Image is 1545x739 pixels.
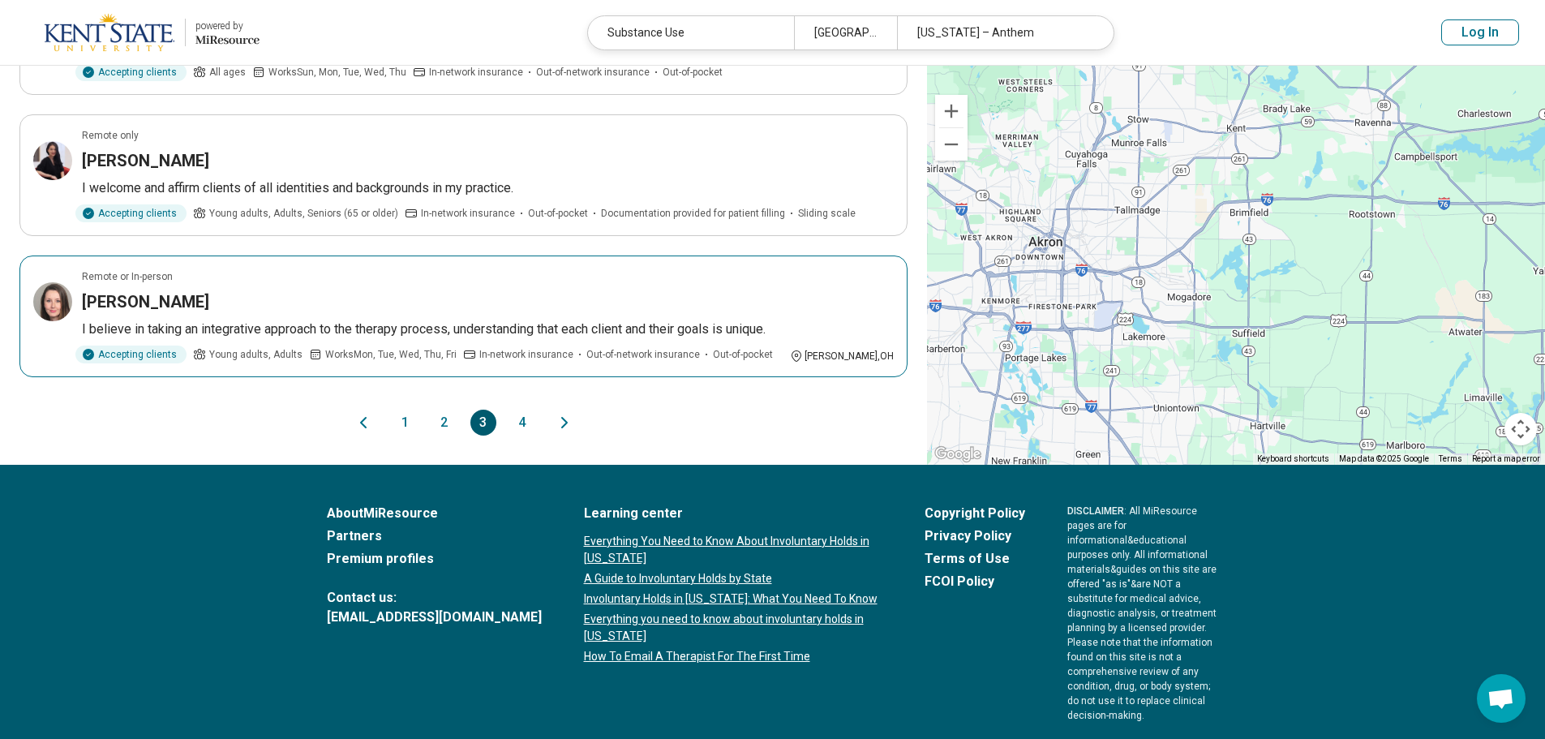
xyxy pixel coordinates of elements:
span: Out-of-network insurance [536,65,650,79]
button: Keyboard shortcuts [1257,453,1329,465]
span: Young adults, Adults, Seniors (65 or older) [209,206,398,221]
div: Accepting clients [75,346,187,363]
span: Sliding scale [798,206,856,221]
a: Premium profiles [327,549,542,569]
a: Everything You Need to Know About Involuntary Holds in [US_STATE] [584,533,882,567]
button: 3 [470,410,496,436]
a: Learning center [584,504,882,523]
button: Zoom in [935,95,968,127]
p: Remote only [82,128,139,143]
a: Kent State Universitypowered by [26,13,260,52]
a: Terms of Use [925,549,1025,569]
a: FCOI Policy [925,572,1025,591]
p: Remote or In-person [82,269,173,284]
span: In-network insurance [421,206,515,221]
a: Terms (opens in new tab) [1439,454,1462,463]
a: Open chat [1477,674,1526,723]
span: In-network insurance [479,347,573,362]
span: Works Mon, Tue, Wed, Thu, Fri [325,347,457,362]
span: Contact us: [327,588,542,608]
button: Next page [555,410,574,436]
button: Previous page [354,410,373,436]
button: Map camera controls [1504,413,1537,445]
span: Documentation provided for patient filling [601,206,785,221]
button: Zoom out [935,128,968,161]
h3: [PERSON_NAME] [82,149,209,172]
span: Out-of-network insurance [586,347,700,362]
a: Partners [327,526,542,546]
a: A Guide to Involuntary Holds by State [584,570,882,587]
a: Privacy Policy [925,526,1025,546]
h3: [PERSON_NAME] [82,290,209,313]
button: 1 [393,410,418,436]
div: Accepting clients [75,204,187,222]
div: [GEOGRAPHIC_DATA], [GEOGRAPHIC_DATA] [794,16,897,49]
button: Log In [1441,19,1519,45]
a: AboutMiResource [327,504,542,523]
a: How To Email A Therapist For The First Time [584,648,882,665]
span: All ages [209,65,246,79]
span: Out-of-pocket [663,65,723,79]
p: I welcome and affirm clients of all identities and backgrounds in my practice. [82,178,894,198]
a: Report a map error [1472,454,1540,463]
div: [US_STATE] – Anthem [897,16,1103,49]
div: Substance Use [588,16,794,49]
span: DISCLAIMER [1067,505,1124,517]
a: Everything you need to know about involuntary holds in [US_STATE] [584,611,882,645]
button: 2 [431,410,457,436]
a: Open this area in Google Maps (opens a new window) [931,444,985,465]
div: Accepting clients [75,63,187,81]
span: Out-of-pocket [528,206,588,221]
span: Map data ©2025 Google [1339,454,1429,463]
img: Google [931,444,985,465]
p: : All MiResource pages are for informational & educational purposes only. All informational mater... [1067,504,1219,723]
button: 4 [509,410,535,436]
a: Involuntary Holds in [US_STATE]: What You Need To Know [584,591,882,608]
p: I believe in taking an integrative approach to the therapy process, understanding that each clien... [82,320,894,339]
span: Works Sun, Mon, Tue, Wed, Thu [268,65,406,79]
a: [EMAIL_ADDRESS][DOMAIN_NAME] [327,608,542,627]
span: In-network insurance [429,65,523,79]
div: powered by [195,19,260,33]
img: Kent State University [44,13,175,52]
span: Young adults, Adults [209,347,303,362]
a: Copyright Policy [925,504,1025,523]
div: [PERSON_NAME] , OH [790,349,894,363]
span: Out-of-pocket [713,347,773,362]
